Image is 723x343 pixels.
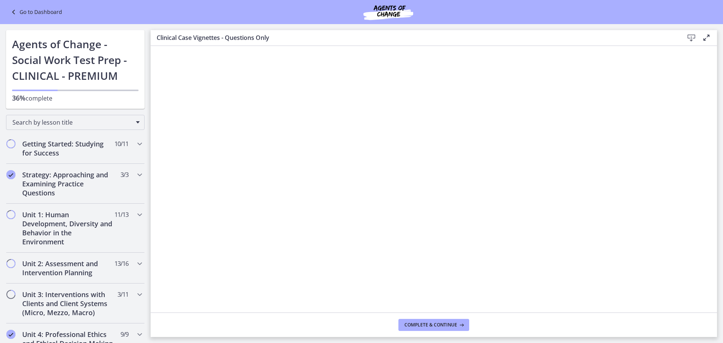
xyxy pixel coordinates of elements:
h3: Clinical Case Vignettes - Questions Only [157,33,672,42]
span: 11 / 13 [114,210,128,219]
i: Completed [6,330,15,339]
span: 13 / 16 [114,259,128,268]
span: 36% [12,93,26,102]
p: complete [12,93,139,103]
h2: Unit 2: Assessment and Intervention Planning [22,259,114,277]
h2: Unit 1: Human Development, Diversity and Behavior in the Environment [22,210,114,246]
div: Search by lesson title [6,115,145,130]
span: Complete & continue [404,322,457,328]
span: 3 / 11 [117,290,128,299]
h2: Unit 3: Interventions with Clients and Client Systems (Micro, Mezzo, Macro) [22,290,114,317]
span: 9 / 9 [120,330,128,339]
img: Agents of Change [343,3,433,21]
span: 10 / 11 [114,139,128,148]
i: Completed [6,170,15,179]
h2: Getting Started: Studying for Success [22,139,114,157]
h2: Strategy: Approaching and Examining Practice Questions [22,170,114,197]
span: 3 / 3 [120,170,128,179]
h1: Agents of Change - Social Work Test Prep - CLINICAL - PREMIUM [12,36,139,84]
a: Go to Dashboard [9,8,62,17]
span: Search by lesson title [12,118,132,127]
button: Complete & continue [398,319,469,331]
